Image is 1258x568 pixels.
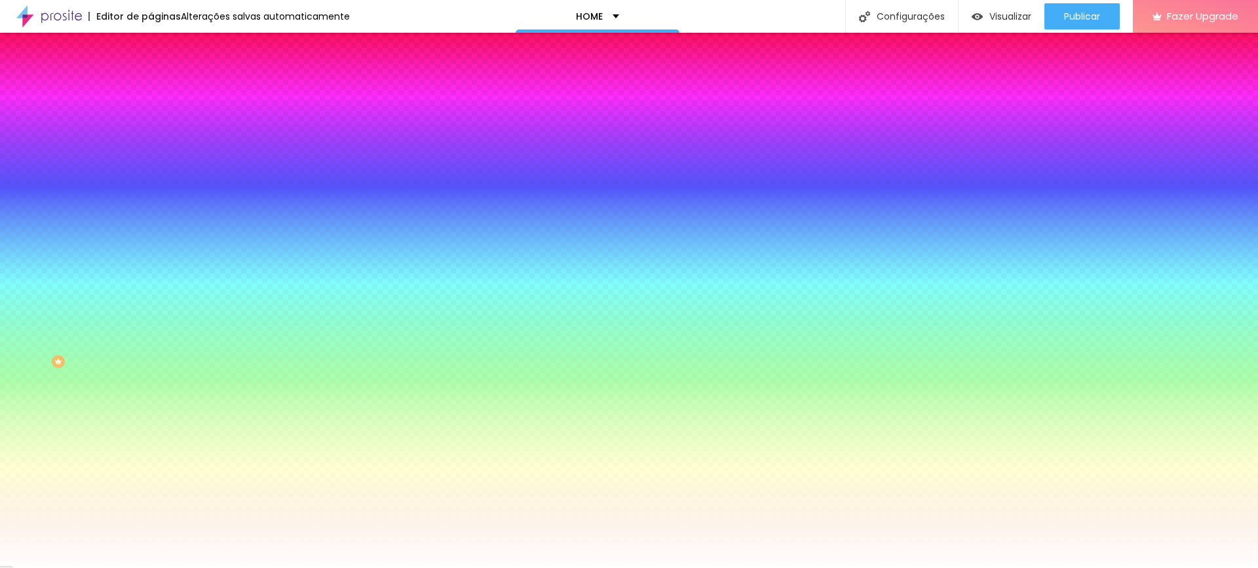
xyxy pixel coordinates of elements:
img: view-1.svg [972,11,983,22]
img: Icone [859,11,870,22]
button: Visualizar [959,3,1044,29]
div: Editor de páginas [88,12,181,21]
span: Fazer Upgrade [1167,10,1238,22]
button: Publicar [1044,3,1120,29]
span: Visualizar [989,11,1031,22]
span: Publicar [1064,11,1100,22]
p: HOME [576,12,603,21]
div: Alterações salvas automaticamente [181,12,350,21]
